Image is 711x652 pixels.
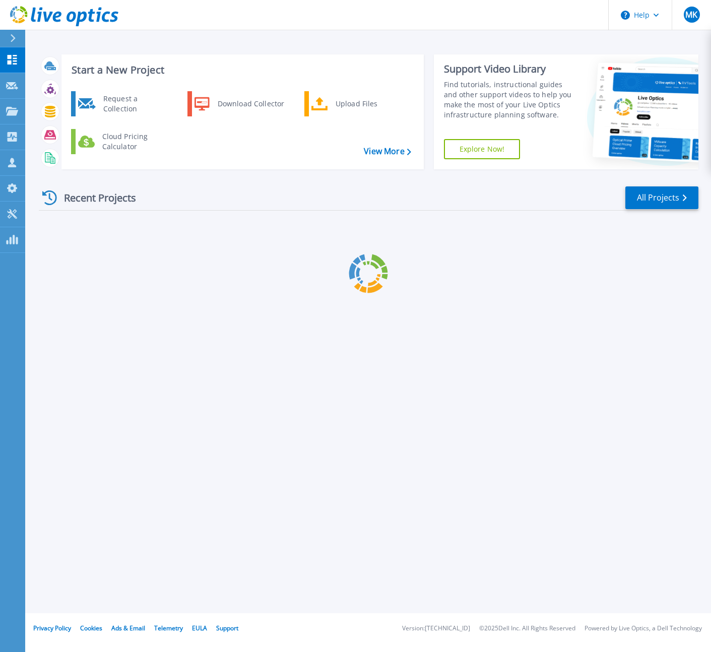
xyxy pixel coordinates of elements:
a: Request a Collection [71,91,174,116]
a: Ads & Email [111,624,145,632]
a: Download Collector [187,91,291,116]
li: Version: [TECHNICAL_ID] [402,625,470,632]
a: Cookies [80,624,102,632]
div: Upload Files [331,94,405,114]
li: © 2025 Dell Inc. All Rights Reserved [479,625,575,632]
a: View More [364,147,411,156]
li: Powered by Live Optics, a Dell Technology [585,625,702,632]
a: All Projects [625,186,698,209]
a: Support [216,624,238,632]
h3: Start a New Project [72,64,411,76]
a: Upload Files [304,91,408,116]
a: Telemetry [154,624,183,632]
div: Cloud Pricing Calculator [97,132,172,152]
a: Privacy Policy [33,624,71,632]
div: Recent Projects [39,185,150,210]
a: Cloud Pricing Calculator [71,129,174,154]
div: Download Collector [213,94,289,114]
div: Find tutorials, instructional guides and other support videos to help you make the most of your L... [444,80,576,120]
span: MK [685,11,697,19]
a: EULA [192,624,207,632]
div: Support Video Library [444,62,576,76]
a: Explore Now! [444,139,521,159]
div: Request a Collection [98,94,172,114]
